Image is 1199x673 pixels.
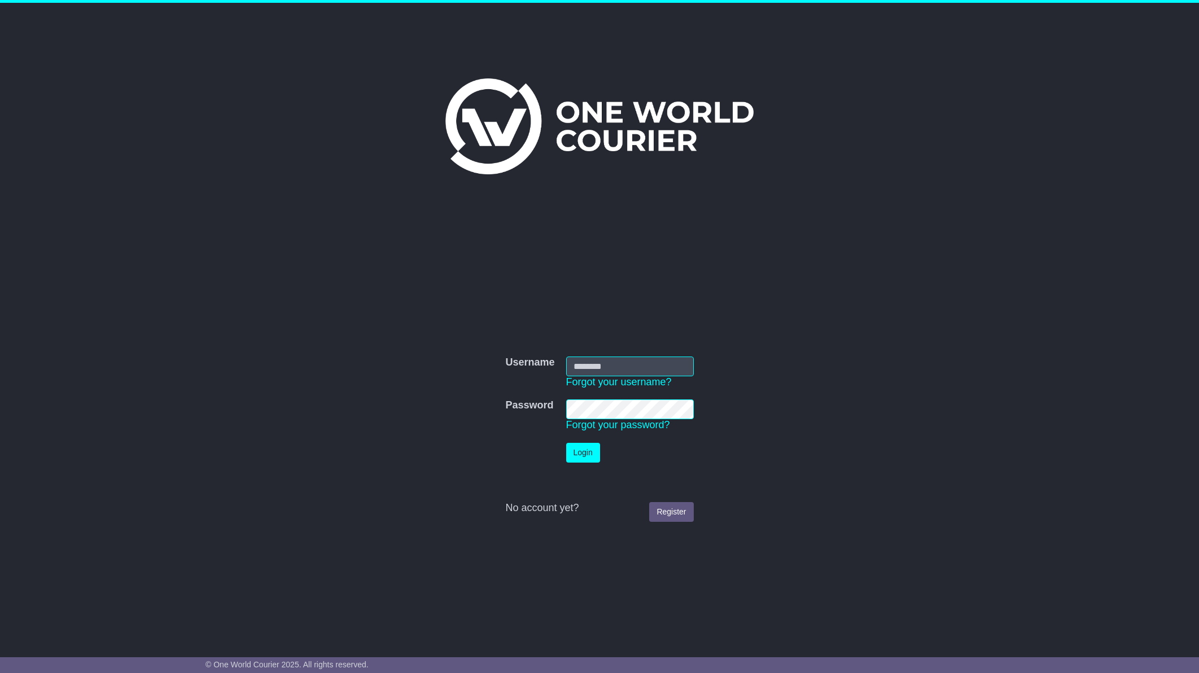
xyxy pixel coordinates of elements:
[566,419,670,430] a: Forgot your password?
[566,376,672,388] a: Forgot your username?
[649,502,693,522] a: Register
[205,660,369,669] span: © One World Courier 2025. All rights reserved.
[505,502,693,514] div: No account yet?
[445,78,754,174] img: One World
[566,443,600,463] button: Login
[505,357,554,369] label: Username
[505,399,553,412] label: Password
